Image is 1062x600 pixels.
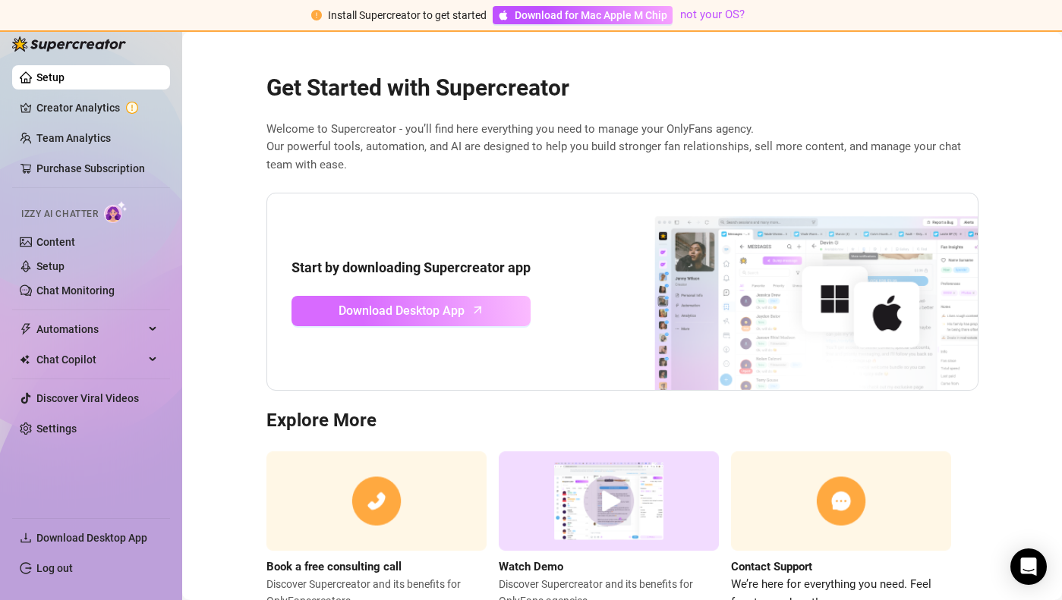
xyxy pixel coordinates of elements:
span: exclamation-circle [311,10,322,20]
span: Izzy AI Chatter [21,207,98,221]
span: arrow-up [469,301,487,319]
img: contact support [731,451,951,551]
a: Settings [36,423,77,435]
span: Chat Copilot [36,347,144,372]
div: Open Intercom Messenger [1010,548,1047,585]
span: Automations [36,317,144,341]
strong: Contact Support [731,560,812,573]
span: Download Desktop App [339,301,465,320]
h3: Explore More [266,409,978,433]
img: consulting call [266,451,487,551]
img: logo-BBDzfeDw.svg [12,36,126,52]
strong: Book a free consulting call [266,560,402,573]
a: Creator Analytics exclamation-circle [36,96,158,120]
h2: Get Started with Supercreator [266,74,978,102]
span: Download Desktop App [36,532,147,544]
img: supercreator demo [499,451,719,551]
a: Chat Monitoring [36,284,115,297]
span: Install Supercreator to get started [328,9,487,21]
img: AI Chatter [104,201,128,223]
strong: Start by downloading Supercreator app [291,259,531,275]
a: Download Desktop Apparrow-up [291,296,531,326]
img: download app [598,193,978,391]
a: Setup [36,260,65,272]
span: Download for Mac Apple M Chip [515,7,667,24]
a: Content [36,236,75,248]
a: Discover Viral Videos [36,392,139,404]
strong: Watch Demo [499,560,563,573]
a: Setup [36,71,65,83]
span: Welcome to Supercreator - you’ll find here everything you need to manage your OnlyFans agency. Ou... [266,121,978,174]
a: Purchase Subscription [36,156,158,181]
span: apple [498,10,509,20]
a: Team Analytics [36,132,111,144]
span: thunderbolt [20,323,32,335]
a: Download for Mac Apple M Chip [493,6,673,24]
a: not your OS? [680,8,745,21]
a: Log out [36,562,73,574]
img: Chat Copilot [20,354,30,365]
span: download [20,532,32,544]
